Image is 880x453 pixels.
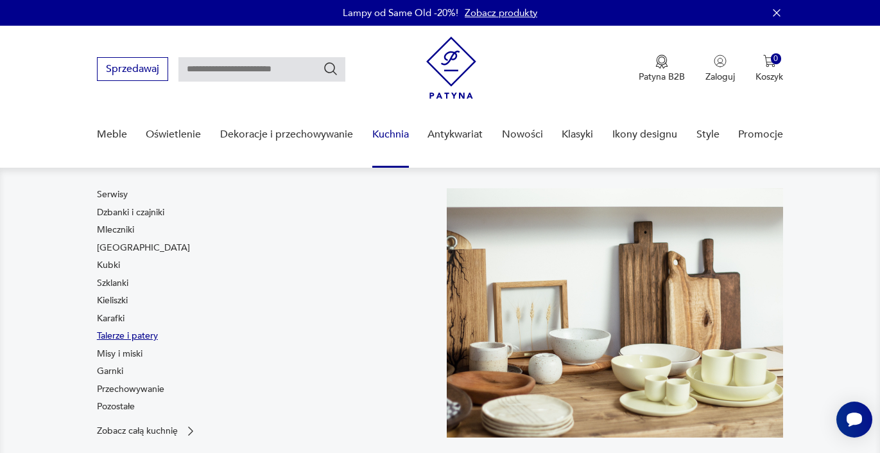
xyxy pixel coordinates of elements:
[655,55,668,69] img: Ikona medalu
[97,312,125,325] a: Karafki
[97,259,120,272] a: Kubki
[639,71,685,83] p: Patyna B2B
[323,61,338,76] button: Szukaj
[714,55,727,67] img: Ikonka użytkownika
[426,37,476,99] img: Patyna - sklep z meblami i dekoracjami vintage
[97,330,158,342] a: Talerze i patery
[705,71,735,83] p: Zaloguj
[612,110,677,159] a: Ikony designu
[97,400,135,413] a: Pozostałe
[755,55,783,83] button: 0Koszyk
[97,57,168,81] button: Sprzedawaj
[465,6,537,19] a: Zobacz produkty
[343,6,458,19] p: Lampy od Same Old -20%!
[220,110,353,159] a: Dekoracje i przechowywanie
[372,110,409,159] a: Kuchnia
[427,110,483,159] a: Antykwariat
[97,425,197,438] a: Zobacz całą kuchnię
[763,55,776,67] img: Ikona koszyka
[97,383,164,396] a: Przechowywanie
[502,110,543,159] a: Nowości
[639,55,685,83] a: Ikona medaluPatyna B2B
[836,402,872,438] iframe: Smartsupp widget button
[97,188,128,201] a: Serwisy
[146,110,201,159] a: Oświetlenie
[97,348,142,360] a: Misy i miski
[97,365,123,378] a: Garnki
[639,55,685,83] button: Patyna B2B
[562,110,593,159] a: Klasyki
[97,294,128,307] a: Kieliszki
[97,277,128,290] a: Szklanki
[771,53,782,64] div: 0
[97,224,134,236] a: Mleczniki
[738,110,783,159] a: Promocje
[755,71,783,83] p: Koszyk
[97,242,190,254] a: [GEOGRAPHIC_DATA]
[97,206,164,219] a: Dzbanki i czajniki
[97,110,127,159] a: Meble
[705,55,735,83] button: Zaloguj
[97,66,168,75] a: Sprzedawaj
[696,110,720,159] a: Style
[97,427,178,435] p: Zobacz całą kuchnię
[447,188,784,438] img: b2f6bfe4a34d2e674d92badc23dc4074.jpg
